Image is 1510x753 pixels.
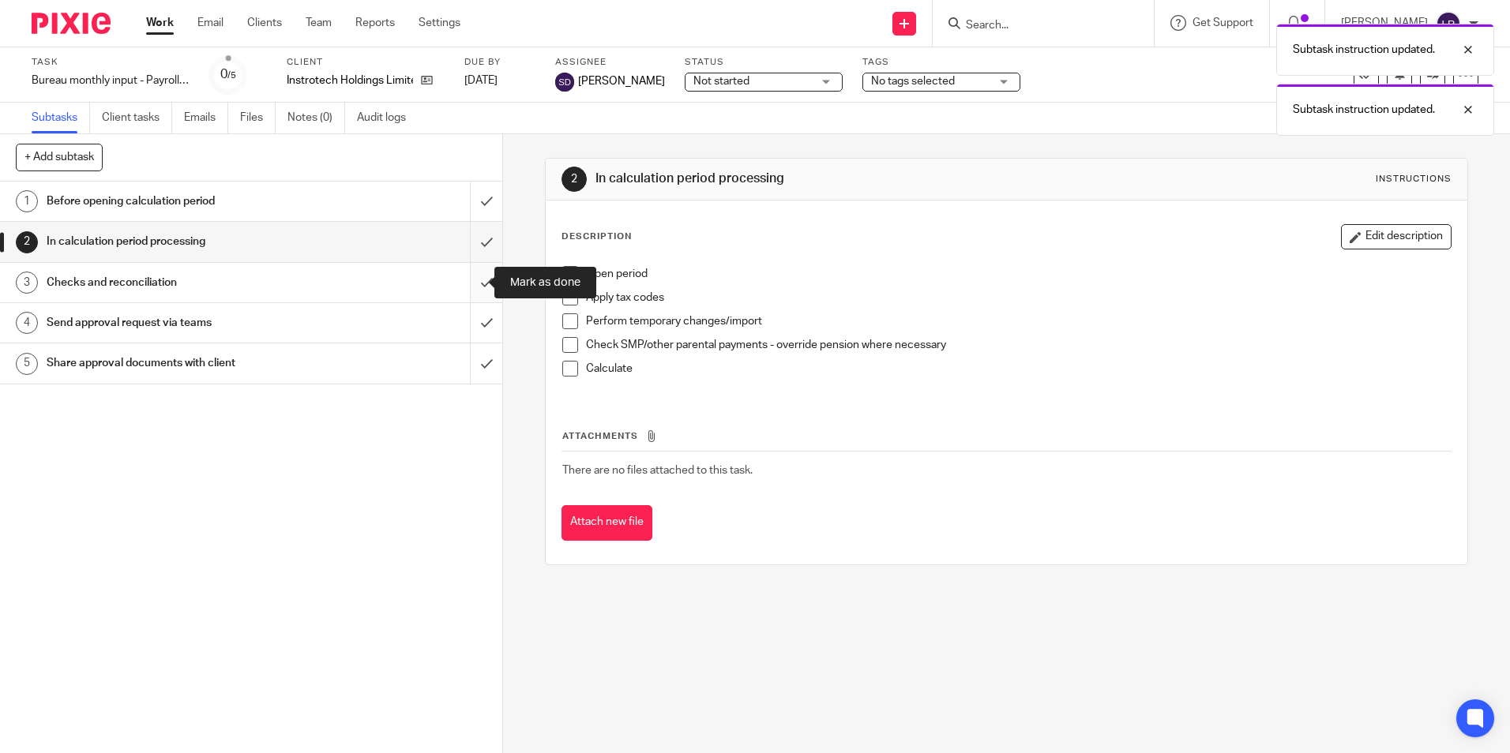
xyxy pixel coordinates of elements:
span: There are no files attached to this task. [562,465,753,476]
span: Attachments [562,432,638,440]
button: Attach new file [562,505,652,541]
div: 2 [562,167,587,192]
label: Status [685,56,843,69]
a: Work [146,15,174,31]
button: Edit description [1341,224,1452,249]
p: Perform temporary changes/import [586,313,1450,329]
small: /5 [227,71,236,80]
div: 2 [16,231,38,253]
h1: Before opening calculation period [47,189,318,213]
h1: Share approval documents with client [47,351,318,375]
a: Settings [419,15,460,31]
h1: In calculation period processing [595,170,1040,187]
p: Check SMP/other parental payments - override pension where necessary [586,337,1450,353]
p: Calculate [586,361,1450,376]
a: Client tasks [102,103,172,133]
a: Emails [184,103,228,133]
div: Bureau monthly input - Payroll processing - September 2025 [32,73,190,88]
p: Subtask instruction updated. [1293,102,1435,118]
span: [PERSON_NAME] [578,73,665,89]
button: + Add subtask [16,144,103,170]
div: 4 [16,312,38,334]
a: Audit logs [357,103,418,133]
a: Team [306,15,332,31]
img: Pixie [32,13,111,34]
div: 0 [220,66,236,84]
span: Not started [693,76,749,87]
h1: Send approval request via teams [47,311,318,335]
a: Subtasks [32,103,90,133]
img: svg%3E [555,73,574,92]
div: 5 [16,353,38,375]
a: Reports [355,15,395,31]
h1: In calculation period processing [47,230,318,253]
p: Apply tax codes [586,290,1450,305]
a: Files [240,103,276,133]
label: Client [287,56,445,69]
label: Assignee [555,56,665,69]
p: Description [562,230,632,243]
h1: Checks and reconciliation [47,271,318,294]
label: Due by [464,56,535,69]
label: Task [32,56,190,69]
span: [DATE] [464,75,498,86]
a: Notes (0) [287,103,345,133]
p: Instrotech Holdings Limited [287,73,413,88]
div: Instructions [1376,173,1452,185]
div: 1 [16,190,38,212]
img: svg%3E [1436,11,1461,36]
div: Bureau monthly input - Payroll processing - [DATE] [32,73,190,88]
div: 3 [16,272,38,294]
a: Email [197,15,223,31]
p: Subtask instruction updated. [1293,42,1435,58]
a: Clients [247,15,282,31]
p: Open period [586,266,1450,282]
